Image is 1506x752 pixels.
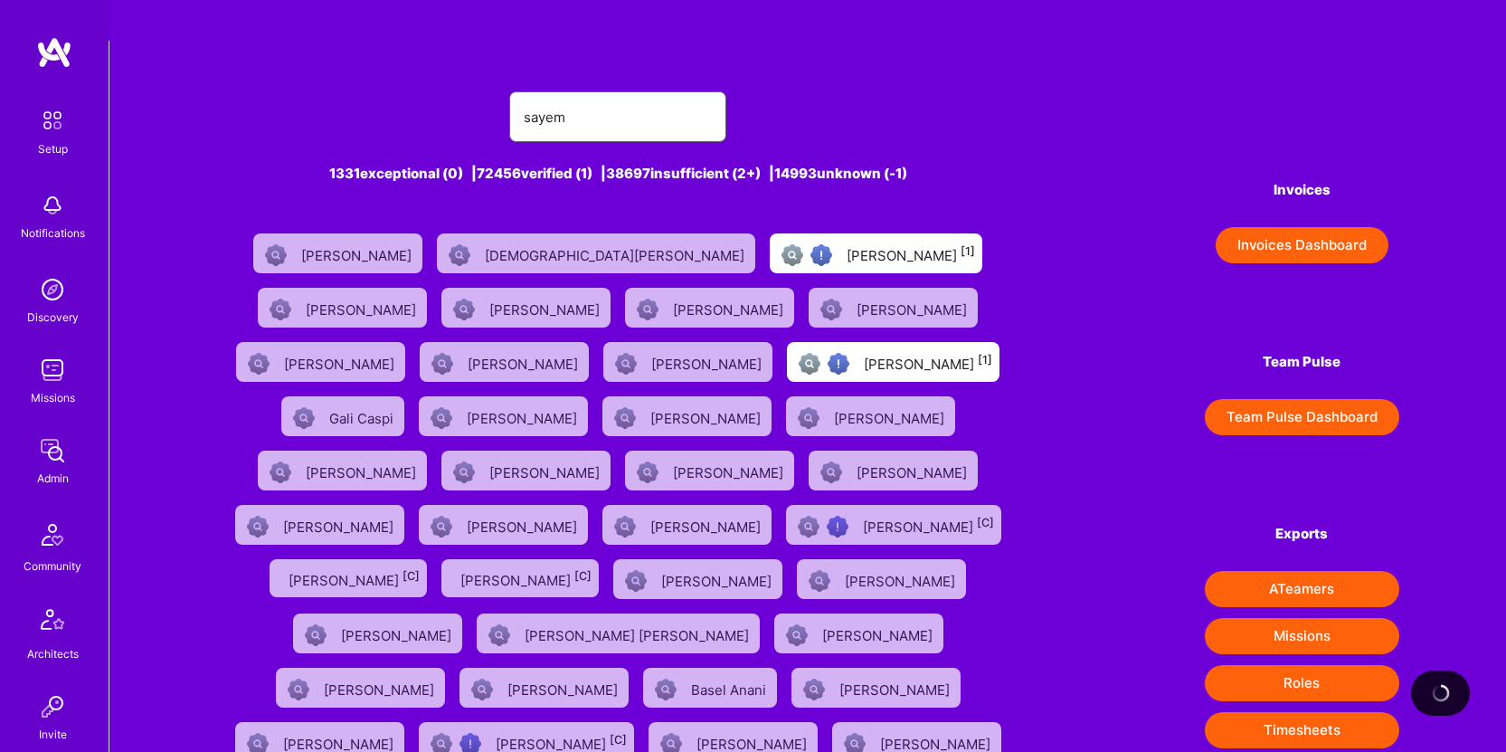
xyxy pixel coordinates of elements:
[1427,681,1453,706] img: loading
[828,353,849,375] img: High Potential User
[1205,526,1399,542] h4: Exports
[248,353,270,375] img: Not Scrubbed
[625,570,647,592] img: Not Scrubbed
[288,679,309,700] img: Not Scrubbed
[31,601,74,644] img: Architects
[469,606,767,661] a: Not Scrubbed[PERSON_NAME] [PERSON_NAME]
[1205,227,1399,263] a: Invoices Dashboard
[820,299,842,320] img: Not Scrubbed
[37,469,69,488] div: Admin
[265,244,287,266] img: Not Scrubbed
[305,624,327,646] img: Not Scrubbed
[834,405,948,428] div: [PERSON_NAME]
[216,164,1019,183] div: 1331 exceptional (0) | 72456 verified (1) | 38697 insufficient (2+) | 14993 unknown (-1)
[618,281,801,335] a: Not Scrubbed[PERSON_NAME]
[247,516,269,538] img: Not Scrubbed
[38,139,68,158] div: Setup
[27,644,79,663] div: Architects
[1205,618,1399,654] button: Missions
[27,308,79,327] div: Discovery
[412,498,595,552] a: Not Scrubbed[PERSON_NAME]
[449,244,470,266] img: Not Scrubbed
[36,36,72,69] img: logo
[650,513,764,537] div: [PERSON_NAME]
[467,405,581,428] div: [PERSON_NAME]
[1205,354,1399,370] h4: Team Pulse
[790,552,973,606] a: Not Scrubbed[PERSON_NAME]
[33,101,71,139] img: setup
[228,498,412,552] a: Not Scrubbed[PERSON_NAME]
[269,661,452,715] a: Not Scrubbed[PERSON_NAME]
[489,296,603,319] div: [PERSON_NAME]
[977,516,994,529] sup: [C]
[1205,182,1399,198] h4: Invoices
[799,353,820,375] img: Not fully vetted
[431,516,452,538] img: Not Scrubbed
[651,350,765,374] div: [PERSON_NAME]
[31,388,75,407] div: Missions
[614,407,636,429] img: Not Scrubbed
[403,569,420,583] sup: [C]
[301,242,415,265] div: [PERSON_NAME]
[341,622,455,645] div: [PERSON_NAME]
[839,676,953,700] div: [PERSON_NAME]
[801,443,985,498] a: Not Scrubbed[PERSON_NAME]
[293,407,315,429] img: Not Scrubbed
[525,622,753,645] div: [PERSON_NAME] [PERSON_NAME]
[767,606,951,661] a: Not Scrubbed[PERSON_NAME]
[471,679,493,700] img: Not Scrubbed
[431,407,452,429] img: Not Scrubbed
[39,725,67,744] div: Invite
[618,443,801,498] a: Not Scrubbed[PERSON_NAME]
[306,459,420,482] div: [PERSON_NAME]
[270,299,291,320] img: Not Scrubbed
[507,676,621,700] div: [PERSON_NAME]
[762,226,990,281] a: Not fully vettedHigh Potential User[PERSON_NAME][1]
[845,567,959,591] div: [PERSON_NAME]
[779,389,962,443] a: Not Scrubbed[PERSON_NAME]
[21,224,85,243] div: Notifications
[574,569,592,583] sup: [C]
[636,661,784,715] a: Not ScrubbedBasel Anani
[251,443,434,498] a: Not Scrubbed[PERSON_NAME]
[809,570,830,592] img: Not Scrubbed
[524,94,712,140] input: Search for an A-Teamer
[857,296,971,319] div: [PERSON_NAME]
[614,516,636,538] img: Not Scrubbed
[284,350,398,374] div: [PERSON_NAME]
[306,296,420,319] div: [PERSON_NAME]
[779,498,1009,552] a: Not fully vettedHigh Potential User[PERSON_NAME][C]
[34,433,71,469] img: admin teamwork
[1205,665,1399,701] button: Roles
[637,299,658,320] img: Not Scrubbed
[270,462,291,483] img: Not Scrubbed
[452,661,636,715] a: Not Scrubbed[PERSON_NAME]
[798,516,819,538] img: Not fully vetted
[1205,712,1399,748] button: Timesheets
[229,335,412,389] a: Not Scrubbed[PERSON_NAME]
[488,624,510,646] img: Not Scrubbed
[324,676,438,700] div: [PERSON_NAME]
[786,624,808,646] img: Not Scrubbed
[847,242,975,265] div: [PERSON_NAME]
[661,567,775,591] div: [PERSON_NAME]
[857,459,971,482] div: [PERSON_NAME]
[289,566,420,590] div: [PERSON_NAME]
[691,676,770,700] div: Basel Anani
[24,557,81,576] div: Community
[434,443,618,498] a: Not Scrubbed[PERSON_NAME]
[820,462,842,483] img: Not Scrubbed
[34,689,71,725] img: Invite
[673,296,787,319] div: [PERSON_NAME]
[34,187,71,224] img: bell
[822,622,936,645] div: [PERSON_NAME]
[251,281,434,335] a: Not Scrubbed[PERSON_NAME]
[637,462,658,483] img: Not Scrubbed
[595,389,779,443] a: Not Scrubbed[PERSON_NAME]
[864,350,992,374] div: [PERSON_NAME]
[784,661,968,715] a: Not Scrubbed[PERSON_NAME]
[1205,571,1399,607] button: ATeamers
[863,513,994,537] div: [PERSON_NAME]
[978,353,992,366] sup: [1]
[430,226,762,281] a: Not Scrubbed[DEMOGRAPHIC_DATA][PERSON_NAME]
